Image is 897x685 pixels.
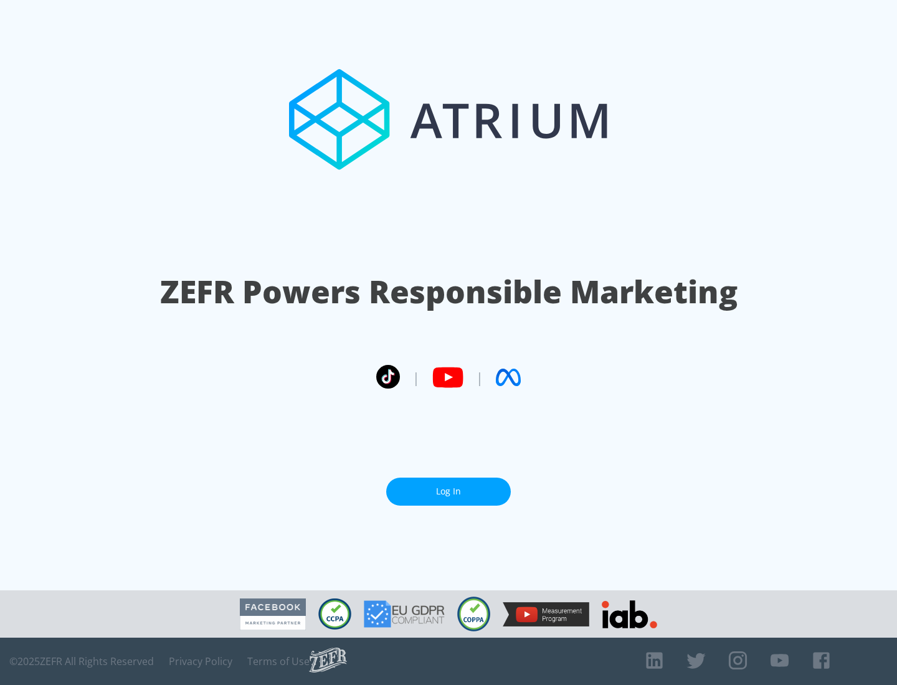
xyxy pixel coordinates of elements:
img: Facebook Marketing Partner [240,598,306,630]
img: CCPA Compliant [318,598,351,630]
img: GDPR Compliant [364,600,445,628]
a: Log In [386,478,511,506]
img: IAB [602,600,657,628]
img: YouTube Measurement Program [503,602,589,626]
h1: ZEFR Powers Responsible Marketing [160,270,738,313]
span: © 2025 ZEFR All Rights Reserved [9,655,154,668]
span: | [412,368,420,387]
span: | [476,368,483,387]
img: COPPA Compliant [457,597,490,631]
a: Terms of Use [247,655,310,668]
a: Privacy Policy [169,655,232,668]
